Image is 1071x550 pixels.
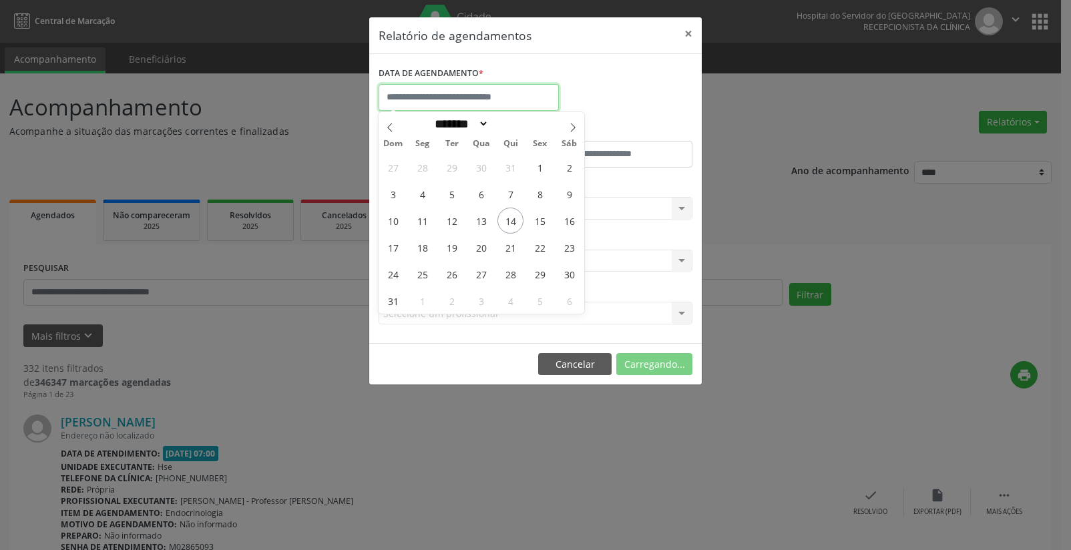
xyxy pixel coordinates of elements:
[430,117,489,131] select: Month
[409,234,435,260] span: Agosto 18, 2025
[380,208,406,234] span: Agosto 10, 2025
[527,154,553,180] span: Agosto 1, 2025
[379,27,531,44] h5: Relatório de agendamentos
[467,140,496,148] span: Qua
[380,181,406,207] span: Agosto 3, 2025
[675,17,702,50] button: Close
[439,154,465,180] span: Julho 29, 2025
[468,234,494,260] span: Agosto 20, 2025
[468,288,494,314] span: Setembro 3, 2025
[380,234,406,260] span: Agosto 17, 2025
[439,208,465,234] span: Agosto 12, 2025
[409,181,435,207] span: Agosto 4, 2025
[497,181,523,207] span: Agosto 7, 2025
[496,140,525,148] span: Qui
[439,288,465,314] span: Setembro 2, 2025
[497,234,523,260] span: Agosto 21, 2025
[380,154,406,180] span: Julho 27, 2025
[527,261,553,287] span: Agosto 29, 2025
[380,261,406,287] span: Agosto 24, 2025
[555,140,584,148] span: Sáb
[489,117,533,131] input: Year
[539,120,692,141] label: ATÉ
[379,63,483,84] label: DATA DE AGENDAMENTO
[408,140,437,148] span: Seg
[439,234,465,260] span: Agosto 19, 2025
[525,140,555,148] span: Sex
[468,154,494,180] span: Julho 30, 2025
[556,234,582,260] span: Agosto 23, 2025
[527,288,553,314] span: Setembro 5, 2025
[437,140,467,148] span: Ter
[379,140,408,148] span: Dom
[468,261,494,287] span: Agosto 27, 2025
[468,208,494,234] span: Agosto 13, 2025
[380,288,406,314] span: Agosto 31, 2025
[468,181,494,207] span: Agosto 6, 2025
[556,181,582,207] span: Agosto 9, 2025
[527,234,553,260] span: Agosto 22, 2025
[556,288,582,314] span: Setembro 6, 2025
[497,261,523,287] span: Agosto 28, 2025
[439,261,465,287] span: Agosto 26, 2025
[616,353,692,376] button: Carregando...
[538,353,612,376] button: Cancelar
[409,208,435,234] span: Agosto 11, 2025
[556,154,582,180] span: Agosto 2, 2025
[409,154,435,180] span: Julho 28, 2025
[409,288,435,314] span: Setembro 1, 2025
[556,208,582,234] span: Agosto 16, 2025
[497,208,523,234] span: Agosto 14, 2025
[439,181,465,207] span: Agosto 5, 2025
[497,154,523,180] span: Julho 31, 2025
[527,208,553,234] span: Agosto 15, 2025
[497,288,523,314] span: Setembro 4, 2025
[527,181,553,207] span: Agosto 8, 2025
[556,261,582,287] span: Agosto 30, 2025
[409,261,435,287] span: Agosto 25, 2025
